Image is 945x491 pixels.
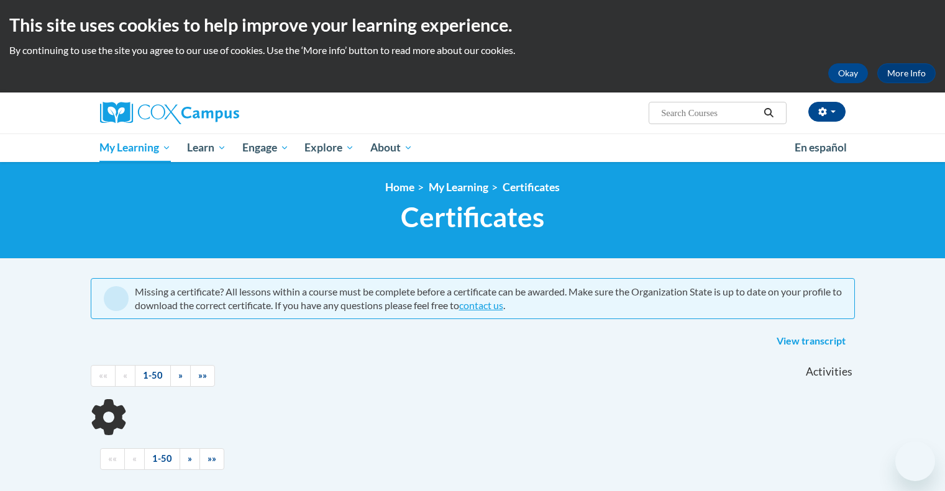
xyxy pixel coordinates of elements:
[198,370,207,381] span: »»
[401,200,544,233] span: Certificates
[9,12,936,37] h2: This site uses cookies to help improve your learning experience.
[795,141,847,154] span: En español
[123,370,127,381] span: «
[180,448,200,470] a: Next
[208,453,216,464] span: »»
[100,102,239,124] img: Cox Campus
[503,181,560,194] a: Certificates
[806,365,852,379] span: Activities
[91,365,116,387] a: Begining
[188,453,192,464] span: »
[99,140,171,155] span: My Learning
[808,102,846,122] button: Account Settings
[304,140,354,155] span: Explore
[759,106,778,120] button: Search
[787,135,855,161] a: En español
[178,370,183,381] span: »
[92,133,180,162] a: My Learning
[767,331,855,351] a: View transcript
[242,140,289,155] span: Engage
[132,453,137,464] span: «
[296,133,362,162] a: Explore
[190,365,215,387] a: End
[459,299,503,311] a: contact us
[199,448,224,470] a: End
[370,140,413,155] span: About
[124,448,145,470] a: Previous
[234,133,297,162] a: Engage
[115,365,135,387] a: Previous
[170,365,191,387] a: Next
[828,63,868,83] button: Okay
[385,181,414,194] a: Home
[895,441,935,481] iframe: Button to launch messaging window
[179,133,234,162] a: Learn
[144,448,180,470] a: 1-50
[877,63,936,83] a: More Info
[108,453,117,464] span: ««
[99,370,107,381] span: ««
[135,365,171,387] a: 1-50
[429,181,488,194] a: My Learning
[100,448,125,470] a: Begining
[362,133,421,162] a: About
[9,43,936,57] p: By continuing to use the site you agree to our use of cookies. Use the ‘More info’ button to read...
[187,140,226,155] span: Learn
[81,133,864,162] div: Main menu
[660,106,759,120] input: Search Courses
[100,102,336,124] a: Cox Campus
[135,285,842,312] div: Missing a certificate? All lessons within a course must be complete before a certificate can be a...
